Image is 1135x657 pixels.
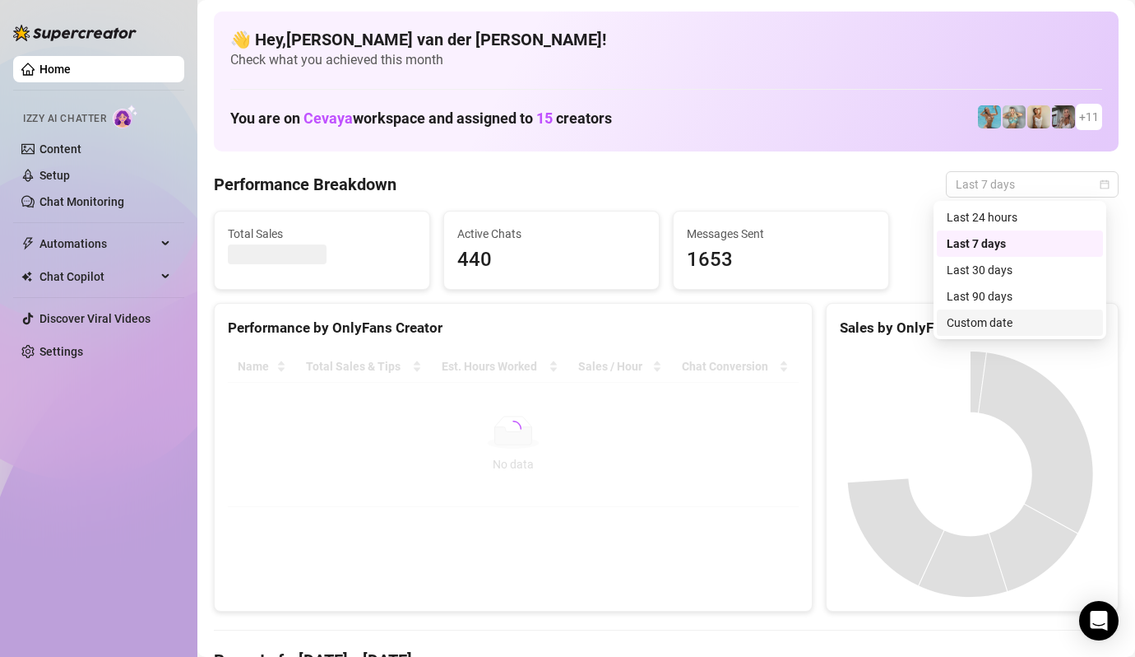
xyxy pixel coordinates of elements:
[113,105,138,128] img: AI Chatter
[947,314,1093,332] div: Custom date
[937,257,1103,283] div: Last 30 days
[39,312,151,325] a: Discover Viral Videos
[39,263,156,290] span: Chat Copilot
[687,225,875,243] span: Messages Sent
[947,208,1093,226] div: Last 24 hours
[228,225,416,243] span: Total Sales
[1052,105,1075,128] img: Natalia
[39,231,156,257] span: Automations
[956,172,1109,197] span: Last 7 days
[937,231,1103,257] div: Last 7 days
[687,245,875,276] span: 1653
[937,204,1103,231] div: Last 24 hours
[1027,105,1050,128] img: Megan
[978,105,1001,128] img: Dominis
[536,109,553,127] span: 15
[303,109,353,127] span: Cevaya
[13,25,137,41] img: logo-BBDzfeDw.svg
[1003,105,1026,128] img: Olivia
[947,261,1093,279] div: Last 30 days
[947,235,1093,253] div: Last 7 days
[1079,108,1099,126] span: + 11
[39,169,70,182] a: Setup
[21,271,32,282] img: Chat Copilot
[947,287,1093,305] div: Last 90 days
[39,142,81,156] a: Content
[39,345,83,358] a: Settings
[39,195,124,208] a: Chat Monitoring
[230,109,612,128] h1: You are on workspace and assigned to creators
[228,317,799,339] div: Performance by OnlyFans Creator
[1079,601,1119,641] div: Open Intercom Messenger
[23,111,106,127] span: Izzy AI Chatter
[457,245,646,276] span: 440
[503,419,523,440] span: loading
[457,225,646,243] span: Active Chats
[840,317,1105,339] div: Sales by OnlyFans Creator
[937,283,1103,310] div: Last 90 days
[230,51,1102,69] span: Check what you achieved this month
[230,28,1102,51] h4: 👋 Hey, [PERSON_NAME] van der [PERSON_NAME] !
[937,310,1103,336] div: Custom date
[1100,179,1110,189] span: calendar
[214,173,396,196] h4: Performance Breakdown
[39,63,71,76] a: Home
[21,237,35,250] span: thunderbolt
